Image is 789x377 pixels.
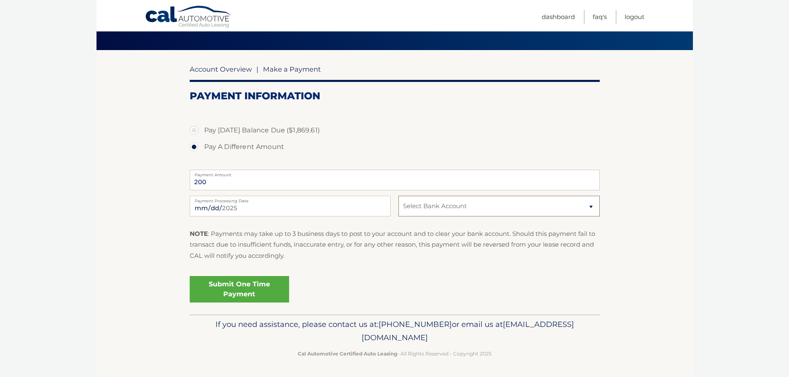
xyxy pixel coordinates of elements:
[195,318,594,344] p: If you need assistance, please contact us at: or email us at
[190,276,289,303] a: Submit One Time Payment
[298,351,397,357] strong: Cal Automotive Certified Auto Leasing
[256,65,258,73] span: |
[190,90,600,102] h2: Payment Information
[263,65,321,73] span: Make a Payment
[195,349,594,358] p: - All Rights Reserved - Copyright 2025
[625,10,644,24] a: Logout
[593,10,607,24] a: FAQ's
[190,122,600,139] label: Pay [DATE] Balance Due ($1,869.61)
[190,196,391,202] label: Payment Processing Date
[190,230,208,238] strong: NOTE
[190,170,600,176] label: Payment Amount
[190,139,600,155] label: Pay A Different Amount
[362,319,574,342] span: [EMAIL_ADDRESS][DOMAIN_NAME]
[190,170,600,190] input: Payment Amount
[379,319,452,329] span: [PHONE_NUMBER]
[145,5,232,29] a: Cal Automotive
[190,65,252,73] a: Account Overview
[190,228,600,261] p: : Payments may take up to 3 business days to post to your account and to clear your bank account....
[190,196,391,216] input: Payment Date
[542,10,575,24] a: Dashboard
